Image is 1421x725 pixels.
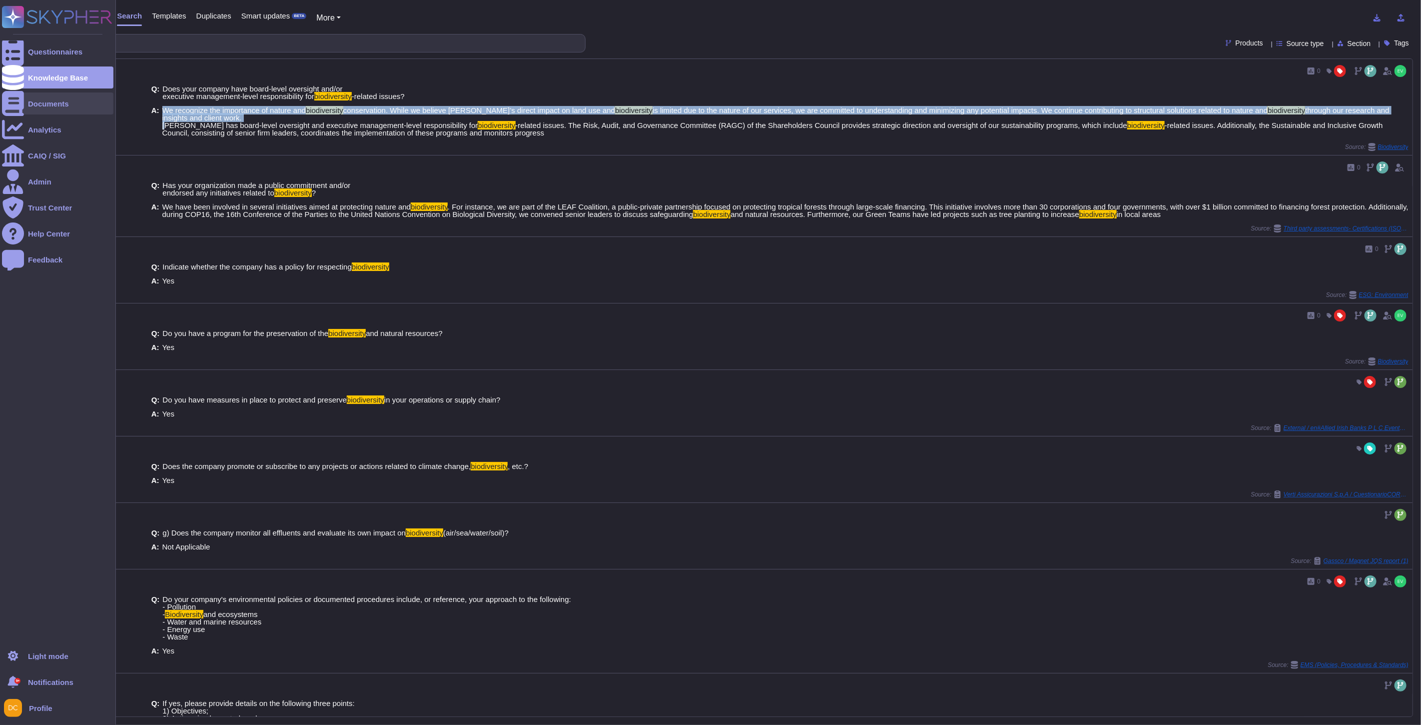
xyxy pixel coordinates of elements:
span: Yes [162,343,174,351]
span: Yes [162,646,174,655]
div: Admin [28,178,51,185]
span: Gassco / Magnet JQS report (1) [1324,558,1409,564]
span: We have been involved in several initiatives aimed at protecting nature and [162,202,411,211]
b: A: [151,106,159,136]
b: Q: [151,329,160,337]
span: Source: [1251,224,1409,232]
span: 0 [1317,312,1321,318]
span: Notifications [28,678,73,686]
div: Feedback [28,256,62,263]
span: Source: [1345,143,1409,151]
span: through our research and insights and client work. [PERSON_NAME] has board-level oversight and ex... [162,106,1390,129]
span: Source: [1291,557,1409,565]
a: Questionnaires [2,40,113,62]
mark: biodiversity [352,262,389,271]
span: Source: [1251,424,1409,432]
span: Biodiversity [1378,144,1409,150]
mark: biodiversity [693,210,730,218]
img: user [4,699,22,717]
b: A: [151,343,159,351]
b: Q: [151,181,160,196]
mark: biodiversity [1127,121,1165,129]
mark: biodiversity [274,188,312,197]
b: Q: [151,462,160,470]
span: (air/sea/water/soil)? [443,528,509,537]
span: and natural resources. Furthermore, our Green Teams have led projects such as tree planting to in... [730,210,1079,218]
a: Admin [2,170,113,192]
span: Yes [162,409,174,418]
span: Verti Assicurazioni S.p.A / CuestionarioCORE ENG Skypher [1284,491,1409,497]
span: , etc.? [508,462,528,470]
span: Has your organization made a public commitment and/or endorsed any initiatives related to [162,181,350,197]
mark: biodiversity [615,106,653,114]
span: 0 [1375,246,1379,252]
b: Q: [151,263,160,270]
span: We recognize the importance of nature and [162,106,306,114]
b: A: [151,476,159,484]
button: More [316,12,341,24]
b: Q: [151,595,160,640]
mark: Biodiversity [165,610,203,618]
span: 0 [1317,578,1321,584]
a: Knowledge Base [2,66,113,88]
span: -related issues? [352,92,405,100]
span: Profile [29,704,52,712]
span: Does your company have board-level oversight and/or executive management-level responsibility for [162,84,342,100]
span: Do your company's environmental policies or documented procedures include, or reference, your app... [162,595,571,618]
span: -related issues. The Risk, Audit, and Governance Committee (RAGC) of the Shareholders Council pro... [516,121,1127,129]
span: Yes [162,276,174,285]
div: Analytics [28,126,61,133]
img: user [1395,575,1407,587]
span: 0 [1357,164,1361,170]
b: Q: [151,396,160,403]
span: Yes [162,476,174,484]
span: is limited due to the nature of our services, we are committed to understanding and minimizing an... [653,106,1268,114]
button: user [2,697,29,719]
span: EMS (Policies, Procedures & Standards) [1301,662,1409,668]
div: BETA [292,13,306,19]
img: user [1395,309,1407,321]
span: g) Does the company monitor all effluents and evaluate its own impact on [162,528,406,537]
b: Q: [151,529,160,536]
b: A: [151,410,159,417]
span: ? [312,188,316,197]
mark: biodiversity [471,462,508,470]
span: Do you have a program for the preservation of the [162,329,328,337]
b: A: [151,203,159,218]
span: Duplicates [196,12,231,19]
div: Knowledge Base [28,74,88,81]
span: Source: [1326,291,1409,299]
span: Smart updates [241,12,290,19]
div: Questionnaires [28,48,82,55]
span: and natural resources? [366,329,442,337]
span: in local areas [1117,210,1161,218]
a: Help Center [2,222,113,244]
span: 0 [1317,68,1321,74]
div: Help Center [28,230,70,237]
div: Trust Center [28,204,72,211]
img: user [1395,65,1407,77]
mark: biodiversity [478,121,515,129]
span: External / en#Allied Irish Banks P L C Event#873 [1284,425,1409,431]
span: conservation. While we believe [PERSON_NAME]’s direct impact on land use and [343,106,615,114]
span: ESG: Environment [1359,292,1409,298]
div: Light mode [28,652,68,660]
mark: biodiversity [314,92,352,100]
mark: biodiversity [1079,210,1117,218]
mark: biodiversity [347,395,384,404]
a: Documents [2,92,113,114]
span: Source: [1345,357,1409,365]
div: CAIQ / SIG [28,152,66,159]
span: Third party assessments- Certifications (ISO 14001-Ecovadis- CPD) [1284,225,1409,231]
mark: biodiversity [1268,106,1305,114]
span: in your operations or supply chain? [384,395,501,404]
span: More [316,13,334,22]
mark: biodiversity [306,106,343,114]
mark: biodiversity [411,202,448,211]
input: Search a question or template... [39,34,575,52]
span: Does the company promote or subscribe to any projects or actions related to climate change, [162,462,471,470]
span: Source: [1268,661,1409,669]
span: Templates [152,12,186,19]
span: Search [117,12,142,19]
a: Analytics [2,118,113,140]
